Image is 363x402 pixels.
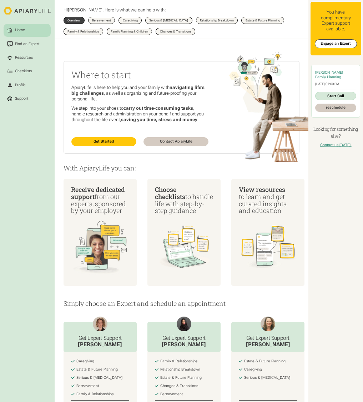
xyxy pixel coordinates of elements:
[123,19,138,22] div: Caregiving
[239,185,285,194] span: View resources
[64,165,299,172] p: With ApiaryLife you can:
[311,126,361,139] h4: Looking for something else?
[196,17,238,24] a: Relationship Breakdown
[64,300,299,307] p: Simply choose an Expert and schedule an appointment
[14,55,34,60] div: Resources
[121,117,197,122] strong: saving you time, stress and money
[4,38,51,50] a: Find an Expert
[119,17,141,24] a: Caregiving
[88,17,115,24] a: Bereavement
[71,69,209,81] h2: Where to start
[200,19,234,22] div: Relationship Breakdown
[78,335,122,341] h3: Get Expert Support
[231,179,304,286] a: View resources to learn and get curated insights and education
[244,359,286,364] div: Estate & Future Planning
[123,105,193,111] strong: carry out time-consuming tasks
[315,70,343,74] span: [PERSON_NAME]
[14,82,27,88] div: Profile
[71,186,130,214] div: from our experts, sponsored by your employer
[147,179,220,286] a: Choose checkliststo handle life with step-by-step guidance
[315,39,357,48] a: Engage an Expert
[162,335,206,341] h3: Get Expert Support
[155,186,213,214] div: to handle life with step-by-step guidance
[71,85,209,102] p: ApiaryLife is here to help you and your family with , as well as organizing and future-proofing y...
[314,9,358,32] div: You have complimentary Expert support available.
[76,392,114,397] div: Family & Relationships
[156,28,195,35] a: Changes & Transitions
[76,384,99,388] div: Bereavement
[64,17,84,24] a: Overview
[14,69,33,74] div: Checklists
[149,19,188,22] div: Serious & [MEDICAL_DATA]
[68,7,102,13] span: [PERSON_NAME]
[244,367,262,372] div: Caregiving
[4,24,51,37] a: Home
[4,65,51,78] a: Checklists
[64,179,136,286] a: Receive dedicated supportfrom our experts, sponsored by your employer
[241,17,284,24] a: Estate & Future Planning
[76,359,94,364] div: Caregiving
[160,392,183,397] div: Bereavement
[315,104,356,111] a: reschedule
[320,143,352,147] a: Contact us [DATE].
[160,384,198,388] div: Changes & Transitions
[244,376,290,380] div: Serious & [MEDICAL_DATA]
[71,185,125,201] span: Receive dedicated support
[4,79,51,91] a: Profile
[315,75,341,79] span: Family Planning
[246,19,280,22] div: Estate & Future Planning
[246,335,290,341] h3: Get Expert Support
[64,28,103,35] a: Family & Relationships
[64,7,166,13] p: Hi . Here is what we can help with:
[246,341,290,348] div: [PERSON_NAME]
[92,19,111,22] div: Bereavement
[71,85,205,96] strong: navigating life’s big challenges
[160,376,202,380] div: Estate & Future Planning
[160,359,197,364] div: Family & Relationships
[111,30,148,33] div: Family Planning & Children
[160,367,200,372] div: Relationship Breakdown
[162,341,206,348] div: [PERSON_NAME]
[160,30,191,33] div: Changes & Transitions
[76,367,118,372] div: Estate & Future Planning
[76,376,122,380] div: Serious & [MEDICAL_DATA]
[145,17,192,24] a: Serious & [MEDICAL_DATA]
[4,92,51,105] a: Support
[315,92,356,100] a: Start Call
[71,137,136,146] a: Get Started
[155,185,185,201] span: Choose checklists
[14,96,29,101] div: Support
[4,51,51,64] a: Resources
[239,186,297,214] div: to learn and get curated insights and education
[14,41,40,46] div: Find an Expert
[71,105,209,123] p: We step into your shoes to , handle research and administration on your behalf and support you th...
[14,28,26,33] div: Home
[143,137,208,146] a: Contact ApiaryLife
[67,30,99,33] div: Family & Relationships
[107,28,152,35] a: Family Planning & Children
[315,82,356,86] div: [DATE] 01:00 PM
[78,341,122,348] div: [PERSON_NAME]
